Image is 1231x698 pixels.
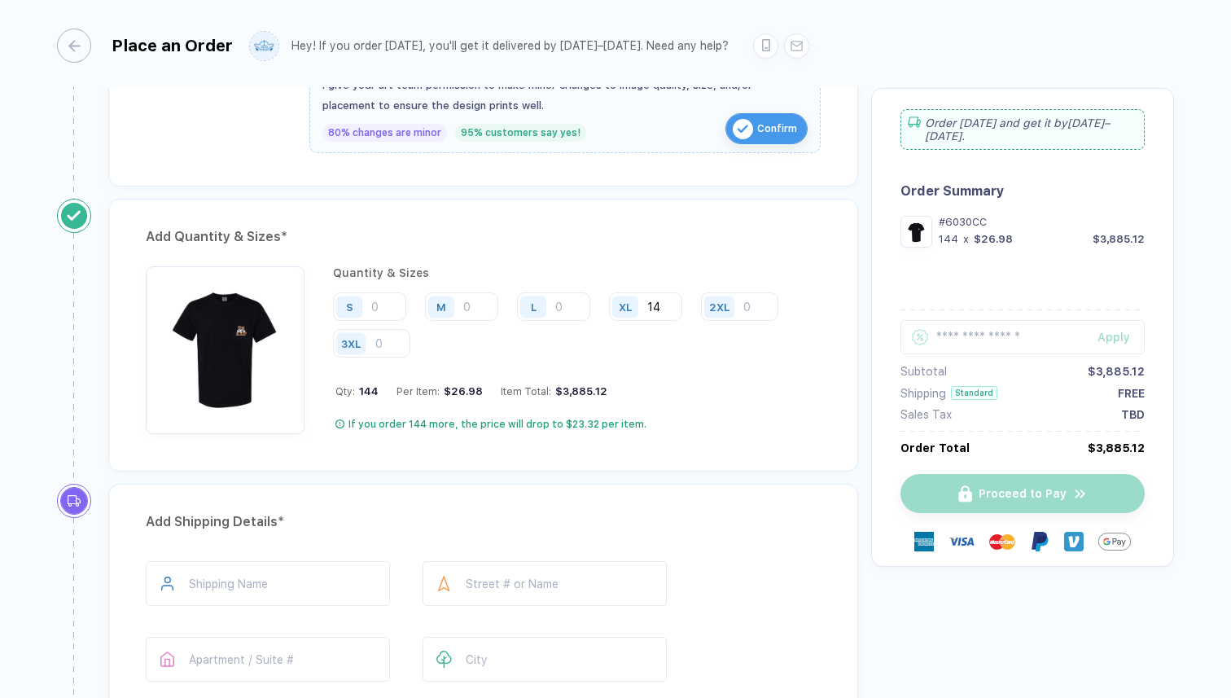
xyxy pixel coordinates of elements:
div: 80% changes are minor [322,124,447,142]
div: Sales Tax [900,408,952,421]
div: Qty: [335,385,379,397]
div: Subtotal [900,365,947,378]
button: iconConfirm [725,113,808,144]
div: $26.98 [974,233,1013,245]
img: Venmo [1064,532,1084,551]
div: L [531,301,537,313]
img: express [914,532,934,551]
div: 2XL [709,301,729,313]
div: TBD [1121,408,1145,421]
div: #6030CC [939,216,1145,228]
img: 1759884007147vfjwj_nt_front.png [154,274,296,417]
div: $3,885.12 [551,385,607,397]
div: FREE [1118,387,1145,400]
div: M [436,301,446,313]
span: Confirm [757,116,797,142]
div: Order [DATE] and get it by [DATE]–[DATE] . [900,109,1145,150]
div: Order Summary [900,183,1145,199]
img: visa [948,529,975,555]
div: Order Total [900,441,970,454]
span: 144 [355,385,379,397]
div: S [346,301,353,313]
img: master-card [989,529,1015,555]
div: 95% customers say yes! [455,124,586,142]
div: $3,885.12 [1088,365,1145,378]
div: $3,885.12 [1088,441,1145,454]
div: Add Shipping Details [146,509,821,535]
div: $3,885.12 [1093,233,1145,245]
div: $26.98 [440,385,483,397]
button: Apply [1077,320,1145,354]
img: 1759884007147vfjwj_nt_front.png [905,220,928,244]
div: XL [619,301,632,313]
div: Apply [1097,331,1145,344]
div: I give your art team permission to make minor changes to image quality, size, and/or placement to... [322,75,808,116]
div: Add Quantity & Sizes [146,224,821,250]
img: user profile [250,32,278,60]
div: x [962,233,970,245]
img: GPay [1098,525,1131,558]
div: Per Item: [396,385,483,397]
div: 3XL [341,337,361,349]
div: Shipping [900,387,946,400]
div: 144 [939,233,958,245]
div: Standard [951,386,997,400]
div: Place an Order [112,36,233,55]
div: Quantity & Sizes [333,266,821,279]
div: Hey! If you order [DATE], you'll get it delivered by [DATE]–[DATE]. Need any help? [291,39,729,53]
div: Item Total: [501,385,607,397]
img: icon [733,119,753,139]
img: Paypal [1030,532,1049,551]
div: If you order 144 more, the price will drop to $23.32 per item. [348,418,646,431]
